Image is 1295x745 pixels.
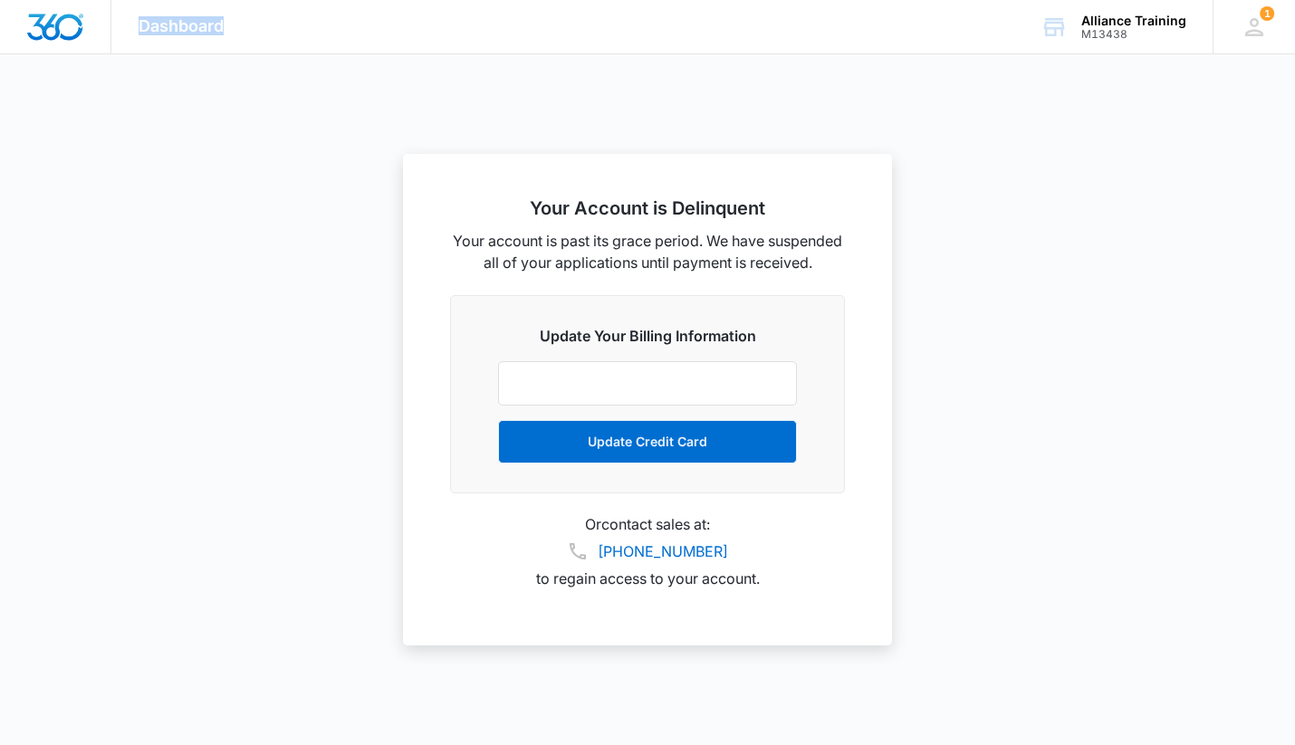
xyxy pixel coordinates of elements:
[139,16,224,35] span: Dashboard
[1081,14,1186,28] div: account name
[450,230,845,273] p: Your account is past its grace period. We have suspended all of your applications until payment i...
[450,515,845,587] p: Or contact sales at: to regain access to your account.
[1260,6,1274,21] span: 1
[1260,6,1274,21] div: notifications count
[450,197,845,219] h2: Your Account is Delinquent
[598,540,728,562] a: [PHONE_NUMBER]
[498,420,797,463] button: Update Credit Card
[498,325,797,347] h3: Update Your Billing Information
[1081,28,1186,41] div: account id
[517,376,778,391] iframe: Secure card payment input frame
